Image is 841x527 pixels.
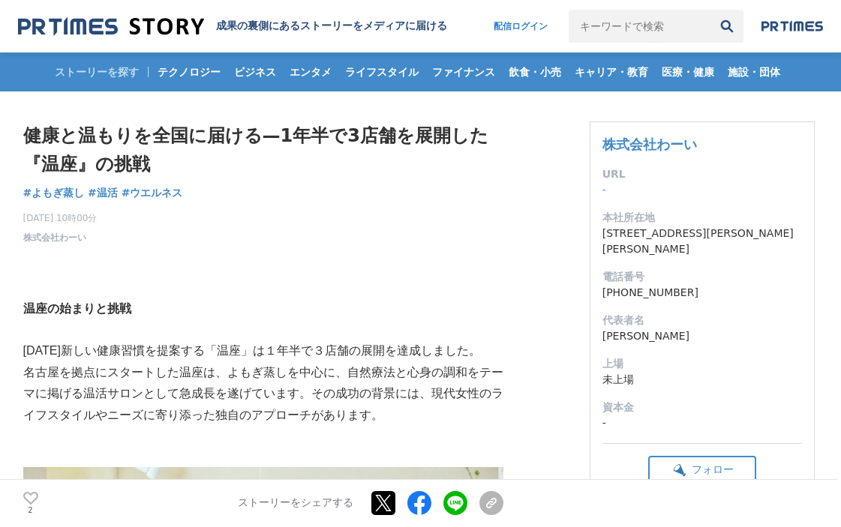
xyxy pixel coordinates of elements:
a: 飲食・小売 [503,52,567,91]
a: キャリア・教育 [569,52,654,91]
span: 医療・健康 [656,65,720,79]
dd: [STREET_ADDRESS][PERSON_NAME][PERSON_NAME] [602,226,802,257]
span: キャリア・教育 [569,65,654,79]
input: キーワードで検索 [569,10,710,43]
a: #よもぎ蒸し [23,185,85,201]
a: 配信ログイン [479,10,563,43]
a: 株式会社わーい [602,136,697,152]
span: #温活 [88,186,118,199]
a: 医療・健康 [656,52,720,91]
a: ビジネス [228,52,282,91]
dd: [PERSON_NAME] [602,328,802,344]
a: 成果の裏側にあるストーリーをメディアに届ける 成果の裏側にあるストーリーをメディアに届ける [18,16,447,37]
span: 飲食・小売 [503,65,567,79]
dd: [PHONE_NUMBER] [602,285,802,301]
span: ファイナンス [426,65,501,79]
strong: 温座の始まりと挑戦 [23,302,131,315]
p: 名古屋を拠点にスタートした温座は、よもぎ蒸しを中心に、自然療法と心身の調和をテーマに掲げる温活サロンとして急成長を遂げています。その成功の背景には、現代女性のライフスタイルやニーズに寄り添った独... [23,362,503,427]
a: テクノロジー [152,52,227,91]
h2: 成果の裏側にあるストーリーをメディアに届ける [216,19,447,33]
img: prtimes [761,20,823,32]
button: フォロー [648,456,756,484]
p: ストーリーをシェアする [238,497,353,511]
h1: 健康と温もりを全国に届ける—1年半で3店舗を展開した『温座』の挑戦 [23,121,503,179]
dt: URL [602,166,802,182]
a: #ウエルネス [122,185,183,201]
span: #よもぎ蒸し [23,186,85,199]
span: [DATE] 10時00分 [23,211,98,225]
p: 2 [23,507,38,514]
dd: - [602,182,802,198]
dt: 電話番号 [602,269,802,285]
button: 検索 [710,10,743,43]
img: 成果の裏側にあるストーリーをメディアに届ける [18,16,204,37]
span: 施設・団体 [722,65,786,79]
a: 株式会社わーい [23,231,86,244]
dd: - [602,415,802,431]
a: エンタメ [284,52,338,91]
dt: 本社所在地 [602,210,802,226]
a: ライフスタイル [339,52,425,91]
dt: 資本金 [602,400,802,415]
span: テクノロジー [152,65,227,79]
span: ビジネス [228,65,282,79]
span: エンタメ [284,65,338,79]
dt: 代表者名 [602,313,802,328]
span: #ウエルネス [122,186,183,199]
a: ファイナンス [426,52,501,91]
a: 施設・団体 [722,52,786,91]
a: #温活 [88,185,118,201]
p: [DATE]新しい健康習慣を提案する「温座」は１年半で３店舗の展開を達成しました。 [23,340,503,362]
span: ライフスタイル [339,65,425,79]
dt: 上場 [602,356,802,372]
dd: 未上場 [602,372,802,388]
